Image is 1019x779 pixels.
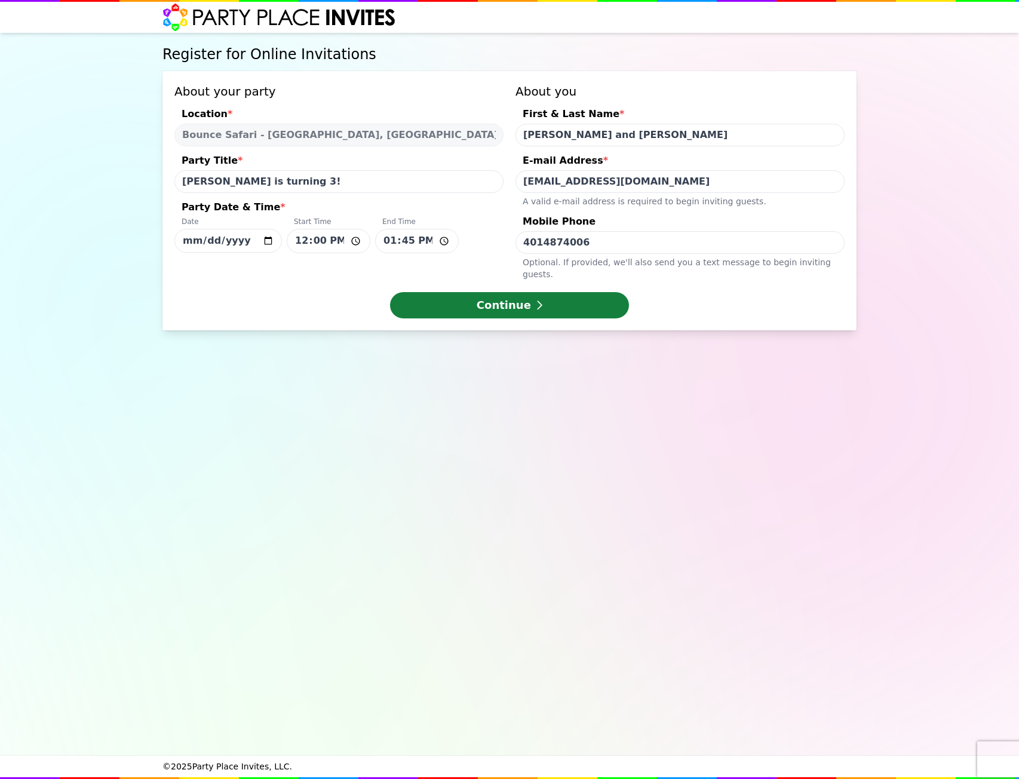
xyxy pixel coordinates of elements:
h3: About your party [174,83,504,100]
div: Mobile Phone [515,214,845,231]
input: First & Last Name* [515,124,845,146]
img: Party Place Invites [162,3,396,32]
div: Date [174,217,282,229]
div: Location [174,107,504,124]
div: End Time [375,217,459,229]
button: Continue [390,292,629,318]
div: Optional. If provided, we ' ll also send you a text message to begin inviting guests. [515,254,845,280]
input: Party Date & Time*DateStart TimeEnd Time [174,229,282,253]
div: A valid e-mail address is required to begin inviting guests. [515,193,845,207]
h3: About you [515,83,845,100]
div: Start Time [287,217,370,229]
h1: Register for Online Invitations [162,45,857,64]
div: E-mail Address [515,154,845,170]
div: Party Title [174,154,504,170]
div: First & Last Name [515,107,845,124]
input: Party Date & Time*DateStart TimeEnd Time [375,229,459,253]
div: Party Date & Time [174,200,504,217]
div: © 2025 Party Place Invites, LLC. [162,756,857,777]
input: Mobile PhoneOptional. If provided, we'll also send you a text message to begin inviting guests. [515,231,845,254]
input: Party Date & Time*DateStart TimeEnd Time [287,229,370,253]
select: Location* [174,124,504,146]
input: Party Title* [174,170,504,193]
input: E-mail Address*A valid e-mail address is required to begin inviting guests. [515,170,845,193]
